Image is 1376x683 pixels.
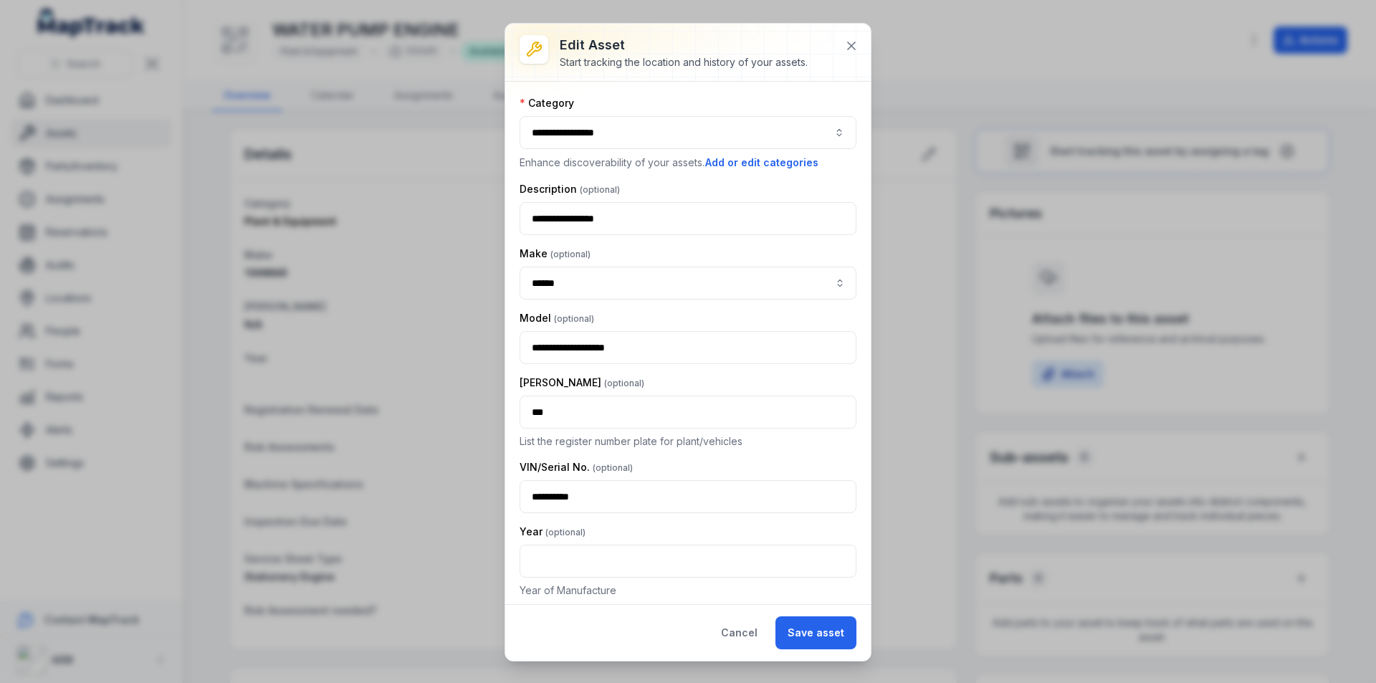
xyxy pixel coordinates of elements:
[520,460,633,474] label: VIN/Serial No.
[520,247,591,261] label: Make
[704,155,819,171] button: Add or edit categories
[520,182,620,196] label: Description
[520,155,856,171] p: Enhance discoverability of your assets.
[520,267,856,300] input: asset-edit:cf[8261eee4-602e-4976-b39b-47b762924e3f]-label
[775,616,856,649] button: Save asset
[520,311,594,325] label: Model
[520,376,644,390] label: [PERSON_NAME]
[709,616,770,649] button: Cancel
[520,96,574,110] label: Category
[520,525,586,539] label: Year
[520,434,856,449] p: List the register number plate for plant/vehicles
[520,583,856,598] p: Year of Manufacture
[560,35,808,55] h3: Edit asset
[560,55,808,70] div: Start tracking the location and history of your assets.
